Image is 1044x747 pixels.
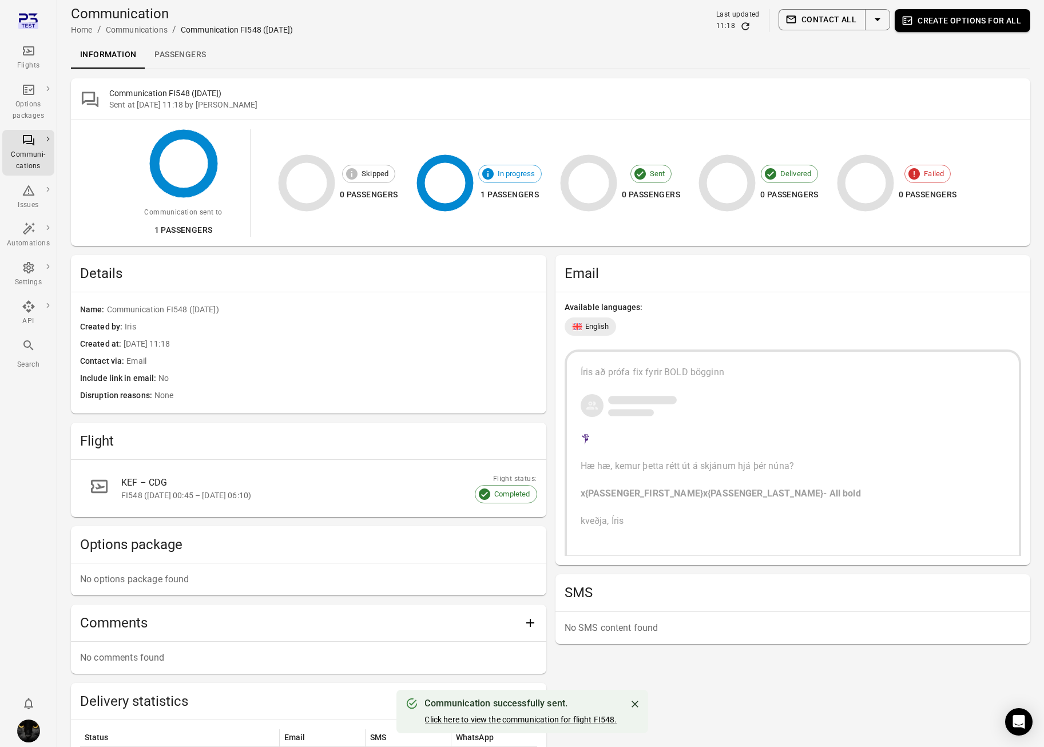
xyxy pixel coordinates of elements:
[7,149,50,172] div: Communi-cations
[80,390,154,402] span: Disruption reasons
[80,729,280,746] th: Status
[451,729,537,746] th: WhatsApp
[2,80,54,125] a: Options packages
[565,317,616,336] div: English
[899,188,957,202] div: 0 passengers
[80,651,537,665] p: No comments found
[107,304,537,316] span: Communication FI548 ([DATE])
[355,168,395,180] span: Skipped
[585,321,609,332] span: English
[121,476,510,490] div: KEF – CDG
[13,715,45,747] button: Iris
[7,277,50,288] div: Settings
[779,9,890,30] div: Split button
[581,365,1006,379] div: Íris að prófa fix fyrir BOLD bögginn
[366,729,451,746] th: SMS
[124,338,537,351] span: [DATE] 11:18
[644,168,672,180] span: Sent
[126,355,537,368] span: Email
[581,515,624,526] span: kveðja, Íris
[585,488,703,499] strong: {PASSENGER_FIRST_NAME}
[144,207,222,218] div: Communication sent to
[581,460,795,471] span: Hæ hæ, kemur þetta rétt út á skjánum hjá þér núna?
[80,321,125,333] span: Created by
[80,573,537,586] p: No options package found
[581,432,592,446] img: Company logo
[2,218,54,253] a: Automations
[106,24,168,35] div: Communications
[424,715,617,724] a: Click here to view the communication for flight FI548.
[172,23,176,37] li: /
[565,301,1022,313] div: Available languages:
[80,372,158,385] span: Include link in email
[823,488,861,499] strong: - All bold
[144,223,222,237] div: 1 passengers
[71,41,145,69] a: Information
[740,21,751,32] button: Refresh data
[80,614,519,632] h2: Comments
[109,99,1021,110] div: Sent at [DATE] 11:18 by [PERSON_NAME]
[7,238,50,249] div: Automations
[565,264,1022,283] h2: Email
[716,21,735,32] div: 11:18
[918,168,950,180] span: Failed
[708,488,823,499] strong: {PASSENGER_LAST_NAME}
[491,168,542,180] span: In progress
[80,304,107,316] span: Name
[703,488,708,499] strong: x
[478,188,542,202] div: 1 passengers
[80,469,537,508] a: KEF – CDGFI548 ([DATE] 00:45 – [DATE] 06:10)
[154,390,537,402] span: None
[125,321,537,333] span: Iris
[158,372,537,385] span: No
[475,474,537,485] div: Flight status:
[7,99,50,122] div: Options packages
[80,535,537,554] h2: Options package
[280,729,366,746] th: Email
[17,692,40,715] button: Notifications
[865,9,890,30] button: Select action
[71,25,93,34] a: Home
[1005,708,1033,736] div: Open Intercom Messenger
[7,60,50,71] div: Flights
[565,583,1022,602] h2: SMS
[565,621,1022,635] p: No SMS content found
[121,490,510,501] div: FI548 ([DATE] 00:45 – [DATE] 06:10)
[488,488,536,500] span: Completed
[109,88,1021,99] h2: Communication FI548 ([DATE])
[97,23,101,37] li: /
[2,180,54,214] a: Issues
[774,168,817,180] span: Delivered
[80,338,124,351] span: Created at
[7,359,50,371] div: Search
[895,9,1030,32] button: Create options for all
[622,188,680,202] div: 0 passengers
[7,200,50,211] div: Issues
[424,697,617,710] div: Communication successfully sent.
[80,264,537,283] span: Details
[519,611,542,634] button: Add comment
[2,335,54,373] button: Search
[17,720,40,742] img: images
[779,9,866,30] button: Contact all
[2,130,54,176] a: Communi-cations
[2,41,54,75] a: Flights
[71,23,293,37] nav: Breadcrumbs
[80,355,126,368] span: Contact via
[181,24,293,35] div: Communication FI548 ([DATE])
[80,432,537,450] h2: Flight
[2,257,54,292] a: Settings
[340,188,398,202] div: 0 passengers
[80,692,537,710] h2: Delivery statistics
[626,696,644,713] button: Close
[71,41,1030,69] div: Local navigation
[7,316,50,327] div: API
[2,296,54,331] a: API
[71,5,293,23] h1: Communication
[760,188,819,202] div: 0 passengers
[581,488,585,499] strong: x
[145,41,215,69] a: Passengers
[716,9,760,21] div: Last updated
